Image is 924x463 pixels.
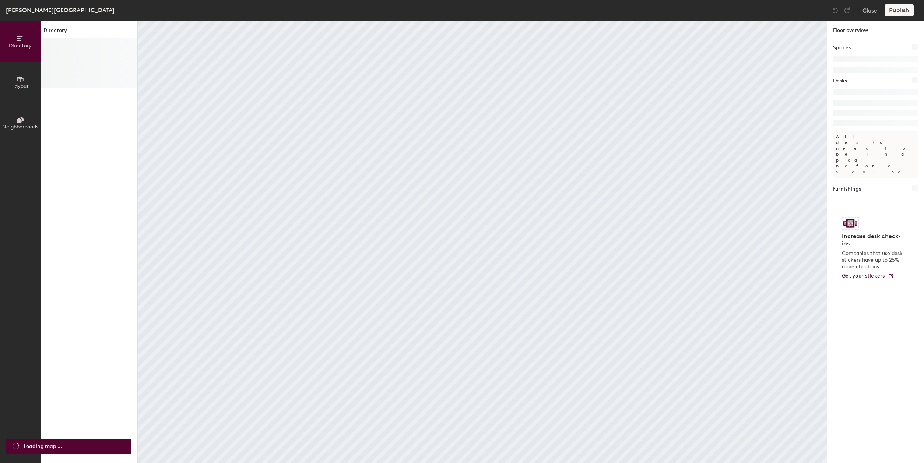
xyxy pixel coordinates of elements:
[2,124,38,130] span: Neighborhoods
[842,273,885,279] span: Get your stickers
[6,6,115,15] div: [PERSON_NAME][GEOGRAPHIC_DATA]
[833,44,851,52] h1: Spaces
[833,77,847,85] h1: Desks
[842,217,859,230] img: Sticker logo
[842,233,905,247] h4: Increase desk check-ins
[833,131,918,178] p: All desks need to be in a pod before saving
[862,4,877,16] button: Close
[827,21,924,38] h1: Floor overview
[843,7,851,14] img: Redo
[24,442,62,450] span: Loading map ...
[842,250,905,270] p: Companies that use desk stickers have up to 25% more check-ins.
[138,21,827,463] canvas: Map
[832,7,839,14] img: Undo
[41,26,137,38] h1: Directory
[12,83,29,89] span: Layout
[833,185,861,193] h1: Furnishings
[9,43,32,49] span: Directory
[842,273,894,279] a: Get your stickers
